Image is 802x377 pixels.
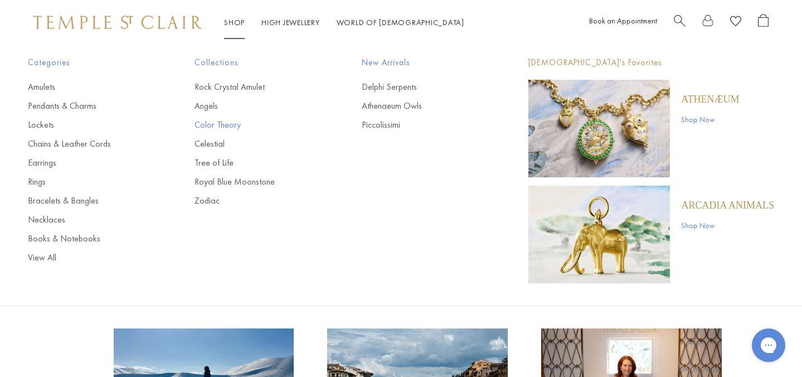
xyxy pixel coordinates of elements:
a: ShopShop [224,17,245,27]
a: Books & Notebooks [28,233,150,245]
nav: Main navigation [224,16,464,30]
a: Shop Now [681,219,774,231]
a: View Wishlist [730,14,741,31]
a: Shop Now [681,113,739,125]
a: Tree of Life [195,157,317,169]
img: Temple St. Clair [33,16,202,29]
a: Lockets [28,119,150,131]
span: New Arrivals [362,56,484,70]
a: Earrings [28,157,150,169]
a: Bracelets & Bangles [28,195,150,207]
a: High JewelleryHigh Jewellery [261,17,320,27]
a: Zodiac [195,195,317,207]
a: Open Shopping Bag [758,14,769,31]
p: [DEMOGRAPHIC_DATA]'s Favorites [528,56,774,70]
a: Search [674,14,686,31]
iframe: Gorgias live chat messenger [746,325,791,366]
a: Celestial [195,138,317,150]
a: Athenæum [681,93,739,105]
a: Amulets [28,81,150,93]
a: Angels [195,100,317,112]
a: Necklaces [28,214,150,226]
a: Pendants & Charms [28,100,150,112]
a: Piccolissimi [362,119,484,131]
a: Rock Crystal Amulet [195,81,317,93]
a: Color Theory [195,119,317,131]
a: Book an Appointment [589,16,657,26]
a: Athenaeum Owls [362,100,484,112]
a: Delphi Serpents [362,81,484,93]
a: Chains & Leather Cords [28,138,150,150]
span: Collections [195,56,317,70]
a: ARCADIA ANIMALS [681,199,774,211]
a: World of [DEMOGRAPHIC_DATA]World of [DEMOGRAPHIC_DATA] [337,17,464,27]
a: View All [28,252,150,264]
span: Categories [28,56,150,70]
a: Royal Blue Moonstone [195,176,317,188]
a: Rings [28,176,150,188]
